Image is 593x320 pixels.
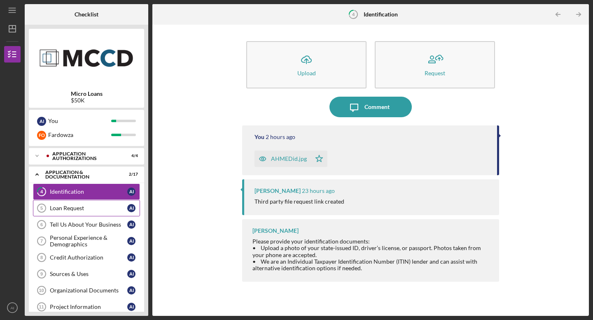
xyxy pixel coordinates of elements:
[10,306,14,310] text: AI
[45,170,117,179] div: Application & Documentation
[48,114,111,128] div: You
[252,227,299,234] div: [PERSON_NAME]
[40,189,43,195] tspan: 4
[33,200,140,216] a: 5Loan RequestAI
[40,255,43,260] tspan: 8
[50,234,127,248] div: Personal Experience & Demographics
[127,237,135,245] div: A I
[33,183,140,200] a: 4IdentificationAI
[37,117,46,126] div: A I
[50,188,127,195] div: Identification
[271,155,307,162] div: AHMEDid.jpg
[254,188,301,194] div: [PERSON_NAME]
[252,238,491,271] div: Please provide your identification documents: • Upload a photo of your state-issued ID, driver’s ...
[127,188,135,196] div: A I
[39,304,44,309] tspan: 11
[254,198,344,205] div: Third party file request link created
[364,11,398,18] b: Identification
[33,299,140,315] a: 11Project InformationAI
[266,134,295,140] time: 2025-09-04 12:13
[127,204,135,212] div: A I
[352,12,355,17] tspan: 4
[297,70,316,76] div: Upload
[40,206,43,211] tspan: 5
[127,303,135,311] div: A I
[375,41,495,88] button: Request
[127,270,135,278] div: A I
[71,90,103,97] b: Micro Loans
[75,11,98,18] b: Checklist
[50,205,127,211] div: Loan Request
[254,134,264,140] div: You
[127,253,135,262] div: A I
[246,41,367,88] button: Upload
[33,216,140,233] a: 6Tell Us About Your BusinessAI
[52,151,117,161] div: Application Authorizations
[33,266,140,282] a: 9Sources & UsesAI
[33,233,140,249] a: 7Personal Experience & DemographicsAI
[29,33,144,82] img: Product logo
[123,153,138,158] div: 4 / 4
[50,304,127,310] div: Project Information
[48,128,111,142] div: Fardowza
[127,286,135,294] div: A I
[50,271,127,277] div: Sources & Uses
[364,97,390,117] div: Comment
[71,97,103,104] div: $50K
[329,97,412,117] button: Comment
[254,151,327,167] button: AHMEDid.jpg
[37,131,46,140] div: F O
[50,254,127,261] div: Credit Authorization
[39,288,44,293] tspan: 10
[425,70,445,76] div: Request
[302,188,335,194] time: 2025-09-03 15:22
[123,172,138,177] div: 2 / 17
[127,220,135,229] div: A I
[50,221,127,228] div: Tell Us About Your Business
[40,271,43,276] tspan: 9
[50,287,127,294] div: Organizational Documents
[33,249,140,266] a: 8Credit AuthorizationAI
[40,239,43,243] tspan: 7
[40,222,43,227] tspan: 6
[4,299,21,316] button: AI
[33,282,140,299] a: 10Organizational DocumentsAI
